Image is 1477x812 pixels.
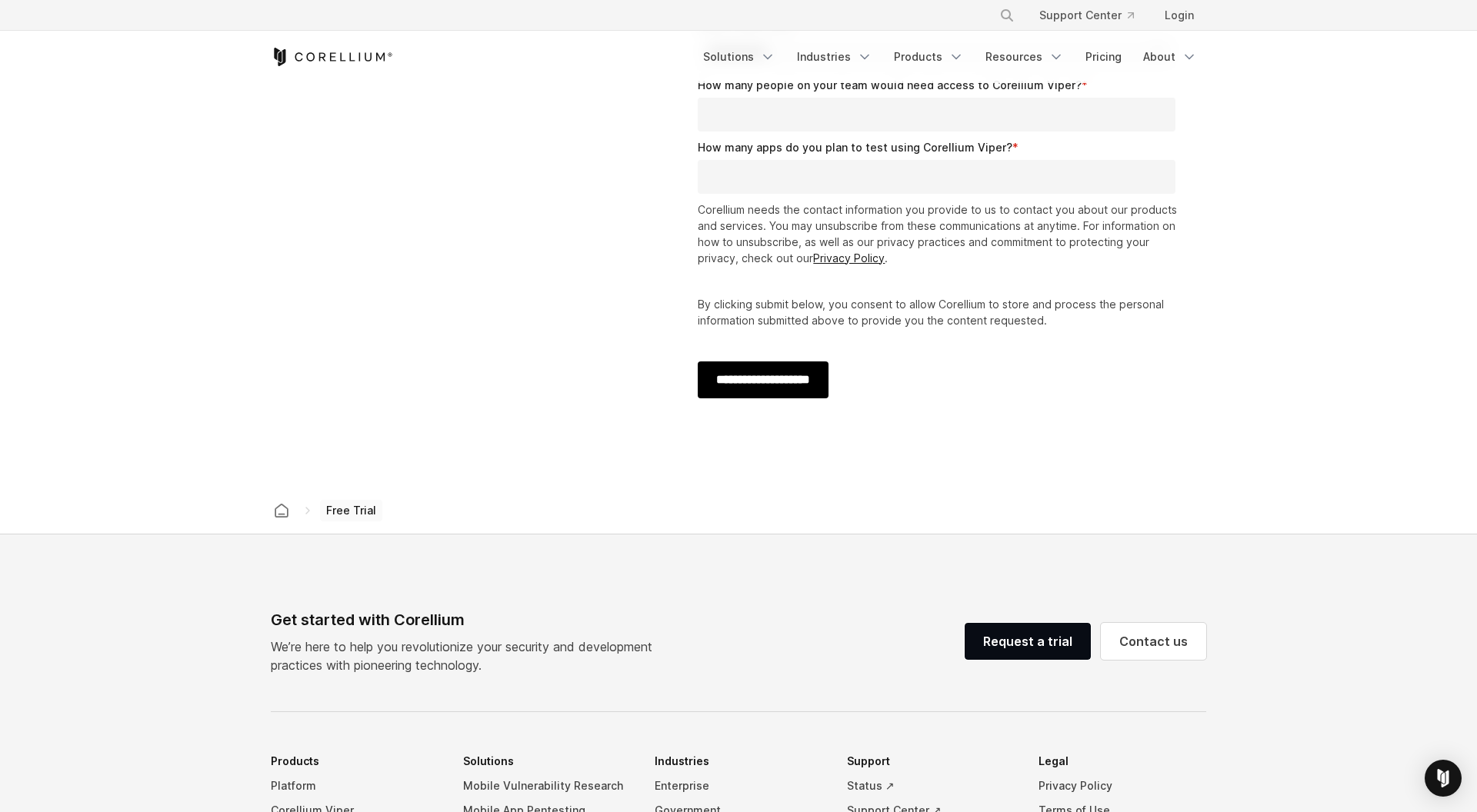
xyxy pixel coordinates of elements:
a: Support Center [1027,2,1146,29]
span: How many people on your team would need access to Corellium Viper? [698,78,1082,92]
div: Navigation Menu [981,2,1206,29]
a: Industries [788,43,882,71]
span: Free Trial [320,500,382,521]
a: Request a trial [965,623,1091,660]
p: By clicking submit below, you consent to allow Corellium to store and process the personal inform... [698,296,1182,328]
a: Platform [271,774,438,798]
a: About [1134,43,1206,71]
div: Open Intercom Messenger [1425,760,1462,797]
a: Pricing [1076,43,1131,71]
a: Solutions [694,43,785,71]
a: Products [885,43,973,71]
a: Privacy Policy [1039,774,1206,798]
div: Navigation Menu [694,43,1206,71]
a: Status ↗ [847,774,1015,798]
a: Login [1152,2,1206,29]
a: Contact us [1101,623,1206,660]
div: Get started with Corellium [271,608,665,631]
a: Privacy Policy [813,251,885,265]
span: How many apps do you plan to test using Corellium Viper? [698,141,1012,154]
a: Mobile Vulnerability Research [463,774,631,798]
a: Corellium Home [271,48,393,66]
button: Search [993,2,1021,29]
a: Corellium home [268,500,295,521]
a: Enterprise [655,774,822,798]
p: Corellium needs the contact information you provide to us to contact you about our products and s... [698,201,1182,266]
p: We’re here to help you revolutionize your security and development practices with pioneering tech... [271,637,665,674]
a: Resources [976,43,1073,71]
